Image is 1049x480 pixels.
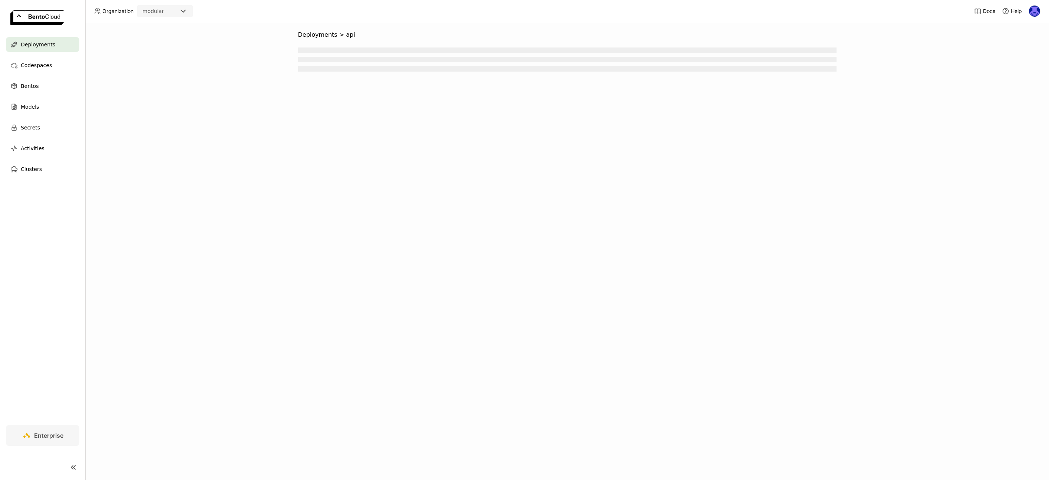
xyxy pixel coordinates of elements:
span: Deployments [298,31,337,39]
span: api [346,31,355,39]
span: Docs [983,8,995,14]
a: Models [6,99,79,114]
span: Help [1011,8,1022,14]
a: Bentos [6,79,79,93]
a: Deployments [6,37,79,52]
span: Models [21,102,39,111]
span: Activities [21,144,44,153]
a: Enterprise [6,425,79,446]
span: Codespaces [21,61,52,70]
div: modular [142,7,164,15]
span: Organization [102,8,133,14]
span: Enterprise [34,432,63,439]
a: Secrets [6,120,79,135]
span: Deployments [21,40,55,49]
nav: Breadcrumbs navigation [298,31,837,39]
span: Bentos [21,82,39,91]
a: Activities [6,141,79,156]
a: Codespaces [6,58,79,73]
img: Newton Jain [1029,6,1040,17]
span: > [337,31,346,39]
div: Help [1002,7,1022,15]
a: Docs [974,7,995,15]
a: Clusters [6,162,79,177]
span: Secrets [21,123,40,132]
span: Clusters [21,165,42,174]
img: logo [10,10,64,25]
